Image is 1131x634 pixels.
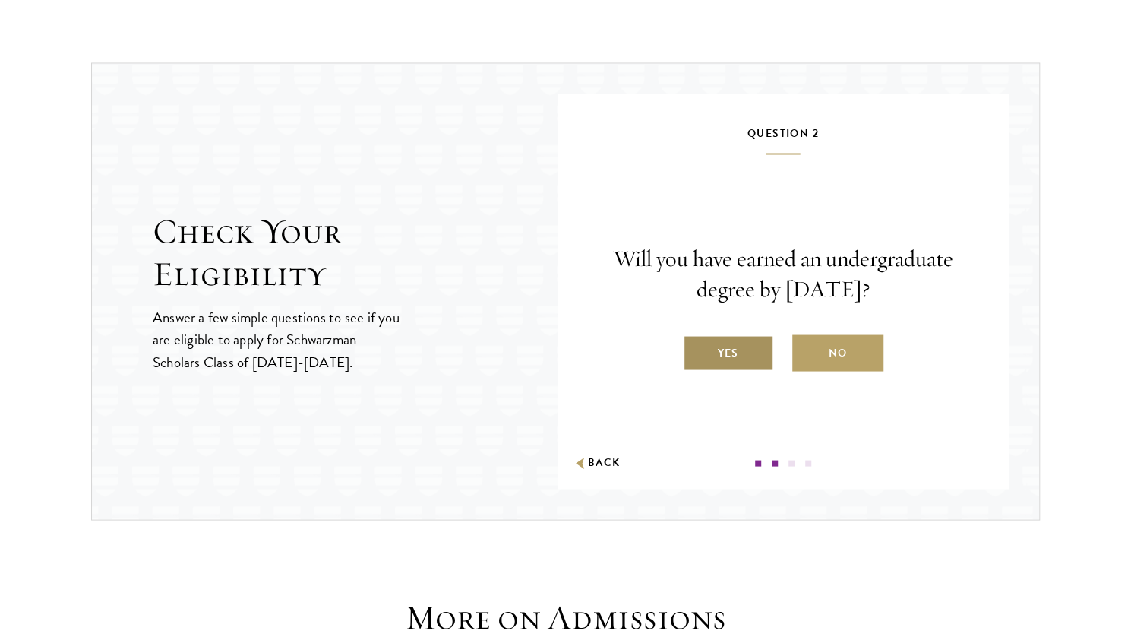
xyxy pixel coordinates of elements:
p: Will you have earned an undergraduate degree by [DATE]? [603,243,963,304]
p: Answer a few simple questions to see if you are eligible to apply for Schwarzman Scholars Class o... [153,306,401,372]
label: Yes [683,334,774,371]
h2: Check Your Eligibility [153,210,558,295]
button: Back [573,455,621,471]
label: No [792,334,883,371]
h5: Question 2 [603,124,963,154]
